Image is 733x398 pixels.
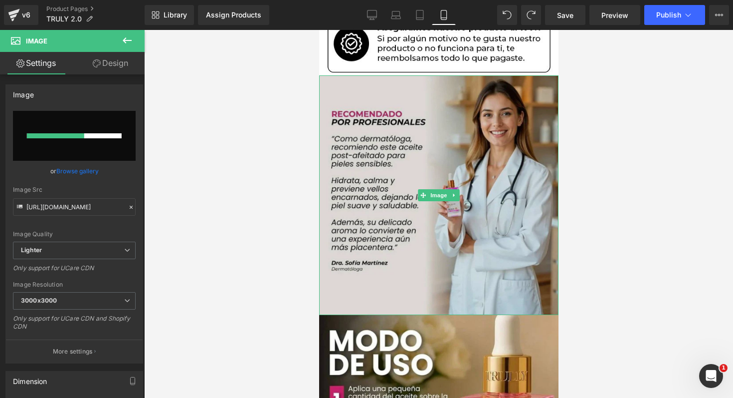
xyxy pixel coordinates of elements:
[589,5,640,25] a: Preview
[360,5,384,25] a: Desktop
[4,5,38,25] a: v6
[74,52,147,74] a: Design
[13,198,136,216] input: Link
[13,264,136,279] div: Only support for UCare CDN
[656,11,681,19] span: Publish
[13,166,136,176] div: or
[432,5,456,25] a: Mobile
[13,315,136,337] div: Only support for UCare CDN and Shopify CDN
[145,5,194,25] a: New Library
[557,10,573,20] span: Save
[13,372,47,386] div: Dimension
[720,364,728,372] span: 1
[601,10,628,20] span: Preview
[46,5,145,13] a: Product Pages
[109,159,130,171] span: Image
[13,85,34,99] div: Image
[13,281,136,288] div: Image Resolution
[26,37,47,45] span: Image
[521,5,541,25] button: Redo
[53,347,93,356] p: More settings
[699,364,723,388] iframe: Intercom live chat
[46,15,82,23] span: TRULY 2.0
[206,11,261,19] div: Assign Products
[384,5,408,25] a: Laptop
[6,340,143,363] button: More settings
[164,10,187,19] span: Library
[13,186,136,193] div: Image Src
[497,5,517,25] button: Undo
[21,297,57,304] b: 3000x3000
[13,231,136,238] div: Image Quality
[56,162,99,180] a: Browse gallery
[130,159,141,171] a: Expand / Collapse
[709,5,729,25] button: More
[644,5,705,25] button: Publish
[21,246,42,254] b: Lighter
[408,5,432,25] a: Tablet
[20,8,32,21] div: v6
